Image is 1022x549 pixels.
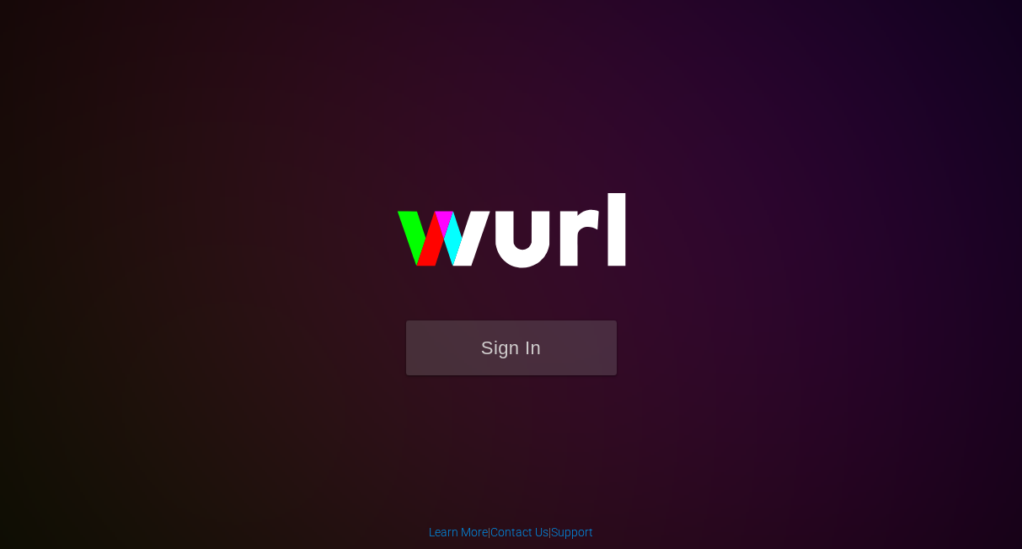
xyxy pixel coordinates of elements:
[490,525,548,539] a: Contact Us
[429,525,488,539] a: Learn More
[406,320,617,375] button: Sign In
[551,525,593,539] a: Support
[343,157,680,320] img: wurl-logo-on-black-223613ac3d8ba8fe6dc639794a292ebdb59501304c7dfd60c99c58986ef67473.svg
[429,524,593,541] div: | |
